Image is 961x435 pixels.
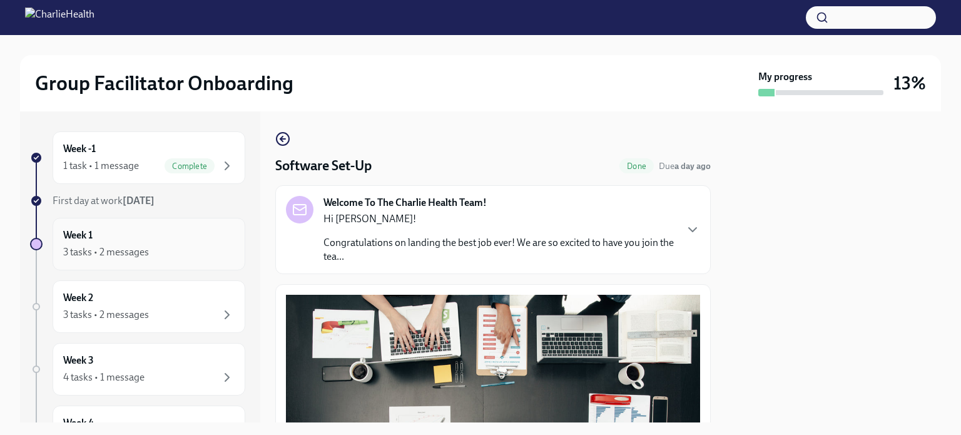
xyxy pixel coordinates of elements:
[63,245,149,259] div: 3 tasks • 2 messages
[323,236,675,264] p: Congratulations on landing the best job ever! We are so excited to have you join the tea...
[63,228,93,242] h6: Week 1
[30,343,245,396] a: Week 34 tasks • 1 message
[63,416,94,430] h6: Week 4
[63,159,139,173] div: 1 task • 1 message
[30,194,245,208] a: First day at work[DATE]
[63,291,93,305] h6: Week 2
[893,72,926,95] h3: 13%
[674,161,711,171] strong: a day ago
[63,371,145,384] div: 4 tasks • 1 message
[53,195,155,207] span: First day at work
[123,195,155,207] strong: [DATE]
[659,161,711,171] span: Due
[35,71,293,96] h2: Group Facilitator Onboarding
[165,161,215,171] span: Complete
[619,161,654,171] span: Done
[25,8,94,28] img: CharlieHealth
[63,308,149,322] div: 3 tasks • 2 messages
[30,218,245,270] a: Week 13 tasks • 2 messages
[275,156,372,175] h4: Software Set-Up
[30,280,245,333] a: Week 23 tasks • 2 messages
[758,70,812,84] strong: My progress
[323,196,487,210] strong: Welcome To The Charlie Health Team!
[323,212,675,226] p: Hi [PERSON_NAME]!
[63,142,96,156] h6: Week -1
[63,354,94,367] h6: Week 3
[30,131,245,184] a: Week -11 task • 1 messageComplete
